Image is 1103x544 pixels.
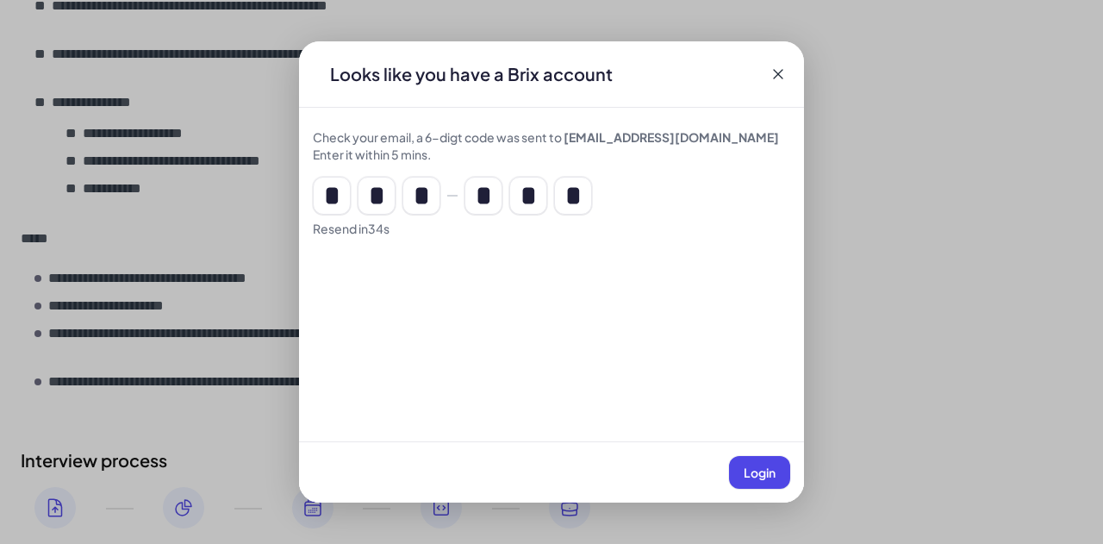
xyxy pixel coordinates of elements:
span: Login [744,465,776,480]
span: [EMAIL_ADDRESS][DOMAIN_NAME] [564,129,779,145]
button: Login [729,456,790,489]
div: Check your email, a 6-digt code was sent to Enter it within 5 mins. [313,128,790,163]
div: Looks like you have a Brix account [316,62,626,86]
div: Resend in 34 s [313,220,790,237]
